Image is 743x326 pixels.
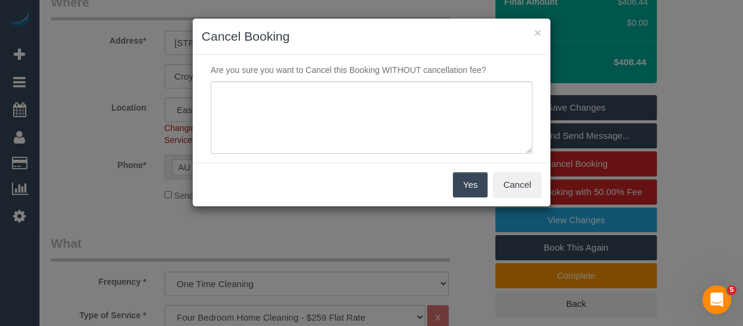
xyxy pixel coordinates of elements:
[727,285,736,295] span: 5
[534,26,541,39] button: ×
[493,172,541,197] button: Cancel
[453,172,488,197] button: Yes
[202,64,541,76] p: Are you sure you want to Cancel this Booking WITHOUT cancellation fee?
[193,19,550,206] sui-modal: Cancel Booking
[202,28,541,45] h3: Cancel Booking
[702,285,731,314] iframe: Intercom live chat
